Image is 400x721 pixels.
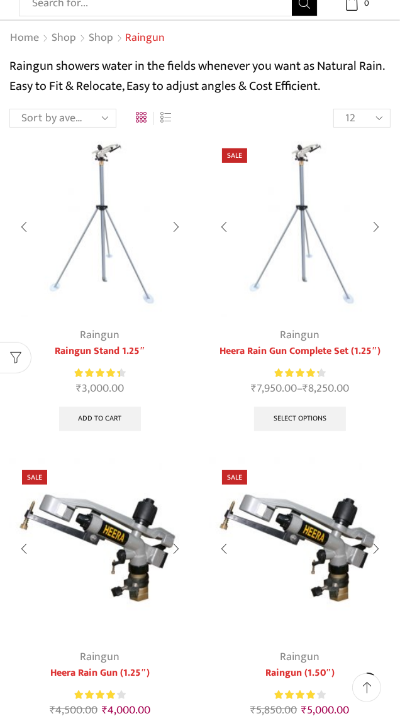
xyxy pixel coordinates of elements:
[275,366,326,380] div: Rated 4.38 out of 5
[281,647,320,666] a: Raingun
[275,366,319,380] span: Rated out of 5
[209,380,391,397] span: –
[209,458,391,639] img: Heera Raingun 1.50
[209,136,391,317] img: Heera Rain Gun Complete Set
[75,366,126,380] div: Rated 4.50 out of 5
[125,31,165,45] h1: Raingun
[222,470,247,485] span: Sale
[251,379,297,398] bdi: 7,950.00
[9,30,165,47] nav: Breadcrumb
[102,701,150,720] bdi: 4,000.00
[222,148,247,163] span: Sale
[303,379,349,398] bdi: 8,250.00
[75,688,116,702] span: Rated out of 5
[50,701,97,720] bdi: 4,500.00
[9,56,391,96] p: Raingun showers water in the fields whenever you want as Natural Rain. Easy to Fit & Relocate, Ea...
[50,701,55,720] span: ₹
[302,701,350,720] bdi: 5,000.00
[81,647,120,666] a: Raingun
[254,407,346,432] a: Select options for “Heera Rain Gun Complete Set (1.25")”
[81,326,120,344] a: Raingun
[22,470,47,485] span: Sale
[9,344,191,359] a: Raingun Stand 1.25″
[102,701,108,720] span: ₹
[9,109,116,128] select: Shop order
[9,458,191,639] img: Heera Raingun 1.50
[303,379,308,398] span: ₹
[275,688,326,702] div: Rated 4.00 out of 5
[275,688,316,702] span: Rated out of 5
[75,366,121,380] span: Rated out of 5
[209,666,391,681] a: Raingun (1.50″)
[9,666,191,681] a: Heera Rain Gun (1.25″)
[75,688,126,702] div: Rated 4.00 out of 5
[88,30,114,47] a: Shop
[251,701,257,720] span: ₹
[9,136,191,317] img: Raingun Stand 1.25"
[209,344,391,359] a: Heera Rain Gun Complete Set (1.25″)
[251,379,257,398] span: ₹
[251,701,297,720] bdi: 5,850.00
[76,379,82,398] span: ₹
[59,407,142,432] a: Add to cart: “Raingun Stand 1.25"”
[51,30,77,47] a: Shop
[76,379,124,398] bdi: 3,000.00
[9,30,40,47] a: Home
[281,326,320,344] a: Raingun
[302,701,308,720] span: ₹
